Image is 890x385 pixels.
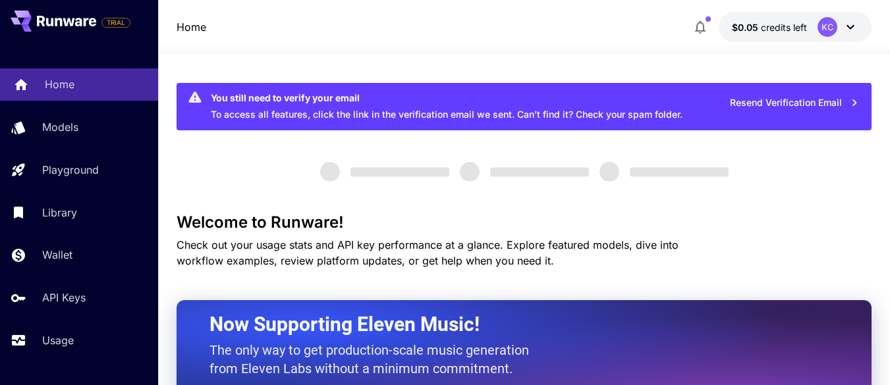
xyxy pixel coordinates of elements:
[101,14,130,30] span: Add your payment card to enable full platform functionality.
[209,312,806,337] h2: Now Supporting Eleven Music!
[732,22,761,33] span: $0.05
[102,18,130,28] span: TRIAL
[211,91,682,105] div: You still need to verify your email
[42,119,78,135] p: Models
[723,90,866,116] button: Resend Verification Email
[42,332,74,348] p: Usage
[177,213,872,232] h3: Welcome to Runware!
[177,19,206,35] a: Home
[818,17,837,37] div: KC
[732,20,807,34] div: $0.05
[719,12,872,42] button: $0.05KC
[42,247,72,263] p: Wallet
[42,290,86,305] p: API Keys
[42,162,99,178] p: Playground
[209,341,539,378] p: The only way to get production-scale music generation from Eleven Labs without a minimum commitment.
[761,22,807,33] span: credits left
[824,322,890,385] iframe: Chat Widget
[211,87,682,126] div: To access all features, click the link in the verification email we sent. Can’t find it? Check yo...
[177,238,679,267] span: Check out your usage stats and API key performance at a glance. Explore featured models, dive int...
[177,19,206,35] nav: breadcrumb
[42,205,77,220] p: Library
[45,76,74,92] p: Home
